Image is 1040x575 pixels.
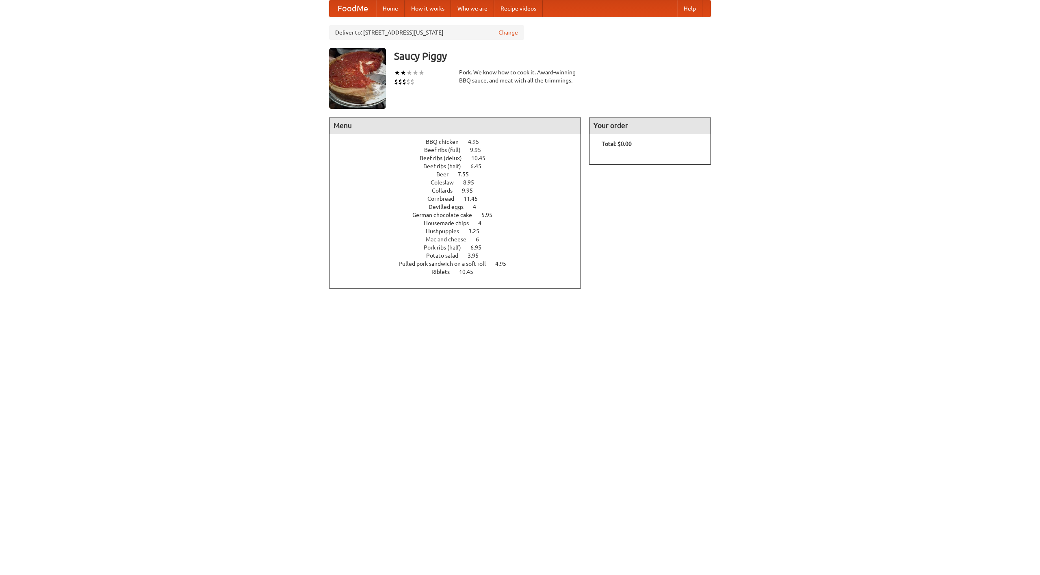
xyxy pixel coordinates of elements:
span: Hushpuppies [426,228,467,234]
span: 9.95 [462,187,481,194]
span: Pulled pork sandwich on a soft roll [399,260,494,267]
li: $ [394,77,398,86]
span: 10.45 [459,269,481,275]
a: Riblets 10.45 [431,269,488,275]
a: Help [677,0,702,17]
h3: Saucy Piggy [394,48,711,64]
span: 8.95 [463,179,482,186]
div: Pork. We know how to cook it. Award-winning BBQ sauce, and meat with all the trimmings. [459,68,581,85]
a: German chocolate cake 5.95 [412,212,507,218]
li: ★ [394,68,400,77]
span: Coleslaw [431,179,462,186]
span: Mac and cheese [426,236,474,243]
li: ★ [400,68,406,77]
a: Cornbread 11.45 [427,195,493,202]
span: Beef ribs (half) [423,163,469,169]
span: Potato salad [426,252,466,259]
li: ★ [406,68,412,77]
h4: Menu [329,117,581,134]
span: Beef ribs (full) [424,147,469,153]
img: angular.jpg [329,48,386,109]
a: Beef ribs (delux) 10.45 [420,155,500,161]
h4: Your order [589,117,711,134]
a: How it works [405,0,451,17]
li: ★ [412,68,418,77]
a: Recipe videos [494,0,543,17]
span: BBQ chicken [426,139,467,145]
span: 7.55 [458,171,477,178]
span: 4 [473,204,484,210]
span: 11.45 [464,195,486,202]
a: Beer 7.55 [436,171,484,178]
span: Riblets [431,269,458,275]
li: $ [398,77,402,86]
span: Cornbread [427,195,462,202]
a: Beef ribs (full) 9.95 [424,147,496,153]
a: Pork ribs (half) 6.95 [424,244,496,251]
span: 3.95 [468,252,487,259]
a: Collards 9.95 [432,187,488,194]
b: Total: $0.00 [602,141,632,147]
div: Deliver to: [STREET_ADDRESS][US_STATE] [329,25,524,40]
a: FoodMe [329,0,376,17]
span: German chocolate cake [412,212,480,218]
li: $ [402,77,406,86]
span: 4.95 [468,139,487,145]
a: Coleslaw 8.95 [431,179,489,186]
a: Beef ribs (half) 6.45 [423,163,496,169]
a: Home [376,0,405,17]
a: Potato salad 3.95 [426,252,494,259]
a: Change [498,28,518,37]
span: 9.95 [470,147,489,153]
a: Who we are [451,0,494,17]
span: 3.25 [468,228,487,234]
span: 6.95 [470,244,490,251]
span: 5.95 [481,212,500,218]
span: Beef ribs (delux) [420,155,470,161]
span: 6 [476,236,487,243]
li: ★ [418,68,425,77]
a: Housemade chips 4 [424,220,496,226]
a: Hushpuppies 3.25 [426,228,494,234]
span: Collards [432,187,461,194]
span: 4.95 [495,260,514,267]
span: 4 [478,220,490,226]
a: Devilled eggs 4 [429,204,491,210]
li: $ [410,77,414,86]
span: 6.45 [470,163,490,169]
a: Pulled pork sandwich on a soft roll 4.95 [399,260,521,267]
span: Housemade chips [424,220,477,226]
a: Mac and cheese 6 [426,236,494,243]
li: $ [406,77,410,86]
span: 10.45 [471,155,494,161]
span: Beer [436,171,457,178]
a: BBQ chicken 4.95 [426,139,494,145]
span: Devilled eggs [429,204,472,210]
span: Pork ribs (half) [424,244,469,251]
